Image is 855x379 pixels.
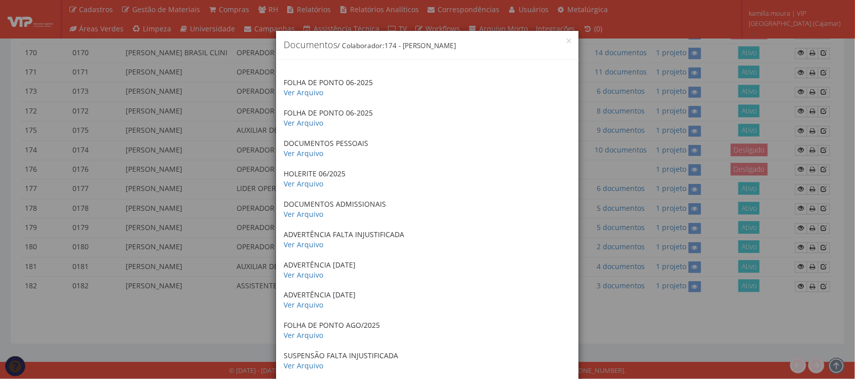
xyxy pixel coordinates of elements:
p: FOLHA DE PONTO 06-2025 [284,78,571,98]
p: DOCUMENTOS PESSOAIS [284,138,571,159]
small: / Colaborador: [337,41,456,50]
p: ADVERTÊNCIA [DATE] [284,260,571,280]
p: ADVERTÊNCIA [DATE] [284,290,571,310]
h4: Documentos [284,39,571,52]
button: Close [567,39,571,43]
p: HOLERITE 06/2025 [284,169,571,189]
p: FOLHA DE PONTO AGO/2025 [284,320,571,340]
span: 174 - [PERSON_NAME] [384,41,456,50]
a: Ver Arquivo [284,209,323,219]
a: Ver Arquivo [284,118,323,128]
a: Ver Arquivo [284,179,323,188]
p: SUSPENSÃO FALTA INJUSTIFICADA [284,351,571,371]
a: Ver Arquivo [284,300,323,310]
a: Ver Arquivo [284,240,323,249]
a: Ver Arquivo [284,270,323,280]
p: ADVERTÊNCIA FALTA INJUSTIFICADA [284,230,571,250]
a: Ver Arquivo [284,88,323,97]
a: Ver Arquivo [284,148,323,158]
a: Ver Arquivo [284,330,323,340]
a: Ver Arquivo [284,361,323,370]
p: FOLHA DE PONTO 06-2025 [284,108,571,128]
p: DOCUMENTOS ADMISSIONAIS [284,199,571,219]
